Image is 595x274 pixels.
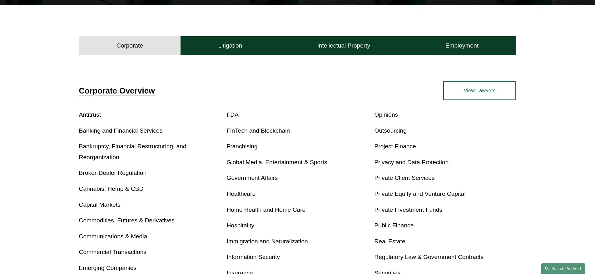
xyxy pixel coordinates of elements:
a: Antitrust [79,111,101,118]
a: FinTech and Blockchain [227,127,290,134]
a: Immigration and Naturalization [227,238,308,245]
h4: Litigation [218,42,242,49]
h4: Corporate [117,42,143,49]
a: Franchising [227,143,258,150]
a: Opinions [374,111,398,118]
a: Privacy and Data Protection [374,159,449,165]
a: Project Finance [374,143,416,150]
a: Public Finance [374,222,414,229]
a: Global Media, Entertainment & Sports [227,159,327,165]
a: Communications & Media [79,233,147,240]
a: Private Client Services [374,175,434,181]
a: Banking and Financial Services [79,127,163,134]
a: Private Equity and Venture Capital [374,190,465,197]
a: Commodities, Futures & Derivatives [79,217,175,224]
a: Cannabis, Hemp & CBD [79,185,144,192]
a: Bankruptcy, Financial Restructuring, and Reorganization [79,143,186,160]
a: Emerging Companies [79,265,137,271]
a: FDA [227,111,239,118]
a: Outsourcing [374,127,406,134]
a: Real Estate [374,238,405,245]
h4: Employment [445,42,479,49]
h4: Intellectual Property [317,42,370,49]
a: Hospitality [227,222,255,229]
a: Broker-Dealer Regulation [79,170,147,176]
a: Healthcare [227,190,256,197]
a: Home Health and Home Care [227,206,306,213]
a: Information Security [227,254,280,260]
a: Search this site [541,263,585,274]
a: Commercial Transactions [79,249,146,255]
a: View Lawyers [443,81,516,100]
a: Corporate Overview [79,86,155,95]
a: Government Affairs [227,175,278,181]
a: Capital Markets [79,201,121,208]
a: Regulatory Law & Government Contracts [374,254,483,260]
a: Private Investment Funds [374,206,442,213]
